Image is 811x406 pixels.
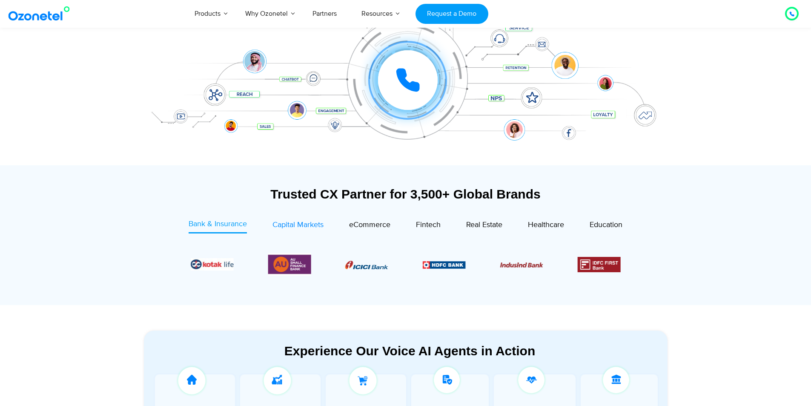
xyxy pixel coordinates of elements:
[190,258,233,271] img: Picture26.jpg
[466,220,502,230] span: Real Estate
[500,262,543,268] img: Picture10.png
[578,257,621,272] div: 4 / 6
[268,253,311,276] img: Picture13.png
[144,187,668,202] div: Trusted CX Partner for 3,500+ Global Brands
[268,253,311,276] div: 6 / 6
[152,343,668,358] div: Experience Our Voice AI Agents in Action
[349,220,390,230] span: eCommerce
[345,261,388,269] img: Picture8.png
[272,219,324,233] a: Capital Markets
[272,220,324,230] span: Capital Markets
[416,4,488,24] a: Request a Demo
[189,219,247,229] span: Bank & Insurance
[528,220,564,230] span: Healthcare
[590,219,622,233] a: Education
[578,257,621,272] img: Picture12.png
[189,219,247,233] a: Bank & Insurance
[423,261,466,268] img: Picture9.png
[466,219,502,233] a: Real Estate
[528,219,564,233] a: Healthcare
[345,259,388,270] div: 1 / 6
[416,220,441,230] span: Fintech
[349,219,390,233] a: eCommerce
[500,259,543,270] div: 3 / 6
[416,219,441,233] a: Fintech
[590,220,622,230] span: Education
[191,253,621,276] div: Image Carousel
[423,259,466,270] div: 2 / 6
[190,258,233,271] div: 5 / 6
